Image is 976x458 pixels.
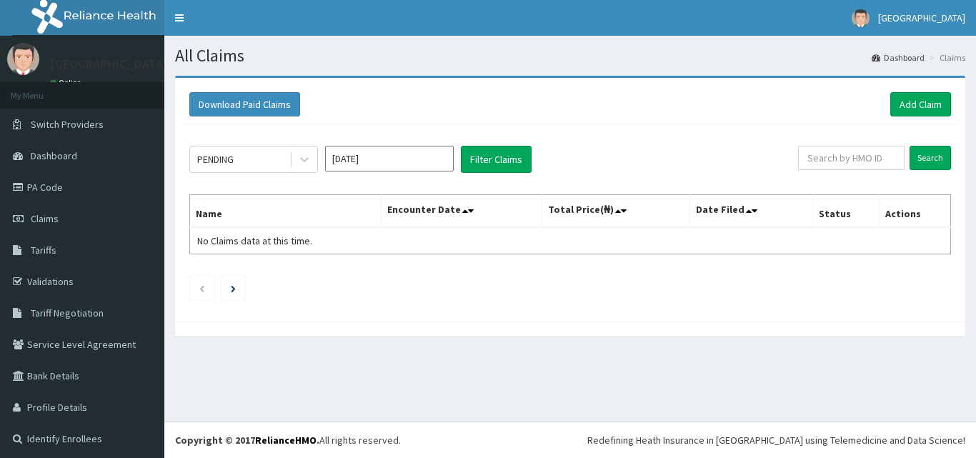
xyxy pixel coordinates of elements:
[587,433,965,447] div: Redefining Heath Insurance in [GEOGRAPHIC_DATA] using Telemedicine and Data Science!
[50,78,84,88] a: Online
[190,195,382,228] th: Name
[50,58,168,71] p: [GEOGRAPHIC_DATA]
[31,118,104,131] span: Switch Providers
[910,146,951,170] input: Search
[813,195,880,228] th: Status
[798,146,905,170] input: Search by HMO ID
[690,195,813,228] th: Date Filed
[872,51,925,64] a: Dashboard
[31,149,77,162] span: Dashboard
[7,43,39,75] img: User Image
[31,244,56,257] span: Tariffs
[878,11,965,24] span: [GEOGRAPHIC_DATA]
[199,282,205,294] a: Previous page
[197,152,234,166] div: PENDING
[879,195,950,228] th: Actions
[542,195,690,228] th: Total Price(₦)
[189,92,300,116] button: Download Paid Claims
[164,422,976,458] footer: All rights reserved.
[175,434,319,447] strong: Copyright © 2017 .
[461,146,532,173] button: Filter Claims
[852,9,870,27] img: User Image
[231,282,236,294] a: Next page
[890,92,951,116] a: Add Claim
[31,212,59,225] span: Claims
[926,51,965,64] li: Claims
[175,46,965,65] h1: All Claims
[255,434,317,447] a: RelianceHMO
[197,234,312,247] span: No Claims data at this time.
[31,307,104,319] span: Tariff Negotiation
[382,195,542,228] th: Encounter Date
[325,146,454,171] input: Select Month and Year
